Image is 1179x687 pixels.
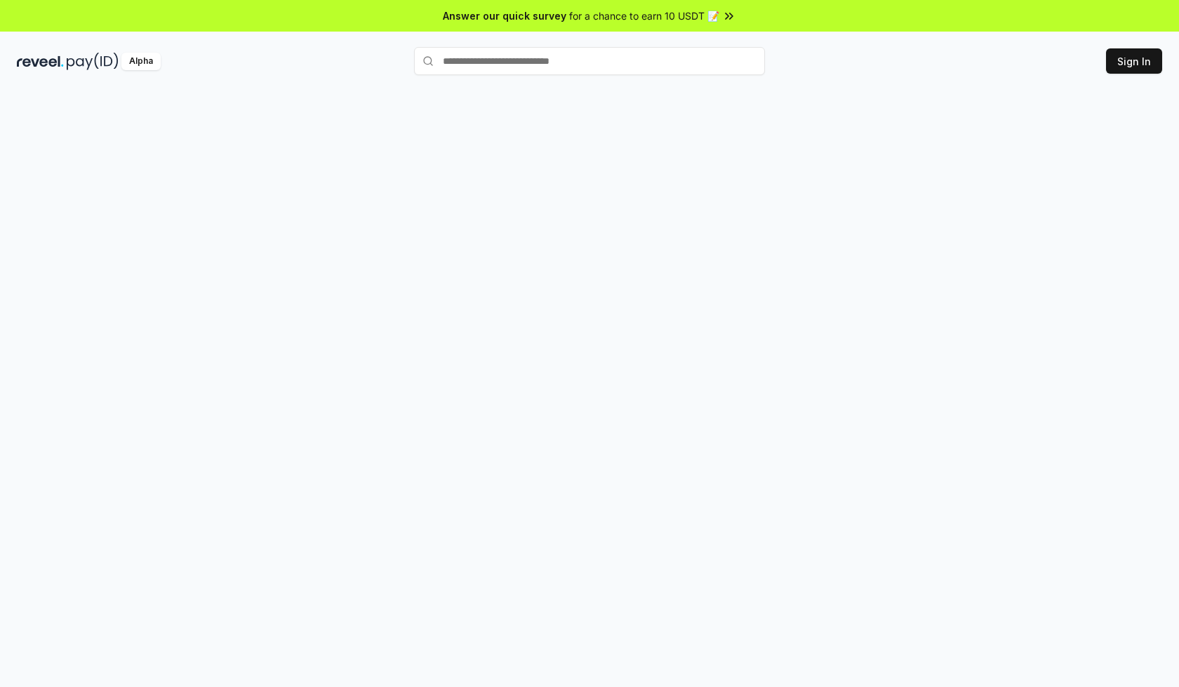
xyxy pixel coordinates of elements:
[17,53,64,70] img: reveel_dark
[67,53,119,70] img: pay_id
[121,53,161,70] div: Alpha
[443,8,566,23] span: Answer our quick survey
[569,8,719,23] span: for a chance to earn 10 USDT 📝
[1106,48,1162,74] button: Sign In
